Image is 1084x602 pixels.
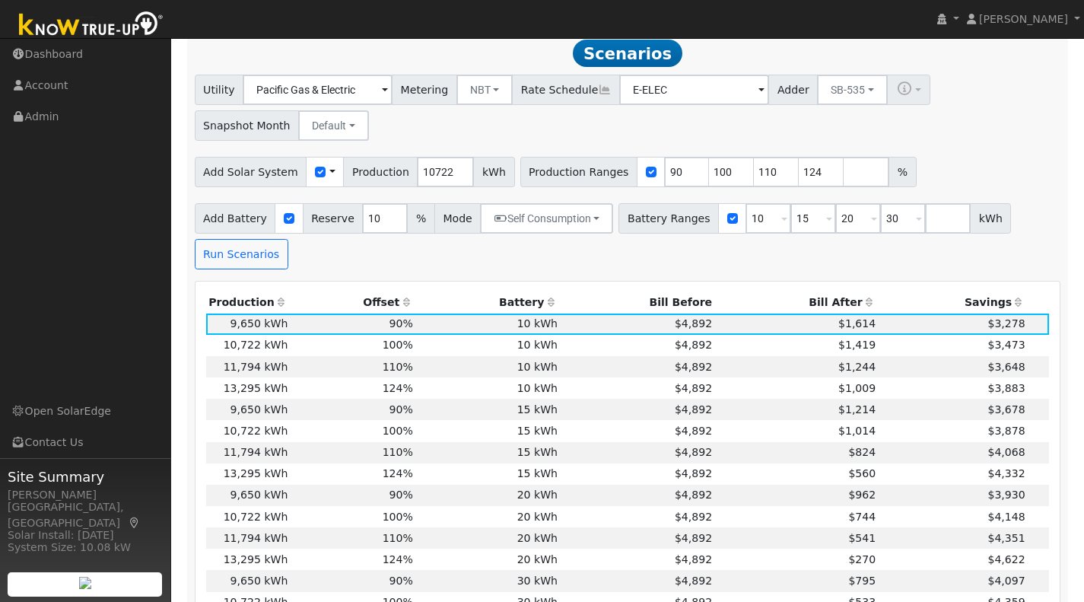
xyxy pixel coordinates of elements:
[383,553,413,565] span: 124%
[970,203,1011,234] span: kWh
[415,377,560,399] td: 10 kWh
[79,577,91,589] img: retrieve
[415,570,560,591] td: 30 kWh
[383,361,413,373] span: 110%
[979,13,1068,25] span: [PERSON_NAME]
[383,511,413,523] span: 100%
[619,75,769,105] input: Select a Rate Schedule
[434,203,481,234] span: Mode
[389,317,413,330] span: 90%
[303,203,364,234] span: Reserve
[675,532,712,544] span: $4,892
[343,157,418,187] span: Production
[987,361,1025,373] span: $3,648
[456,75,513,105] button: NBT
[389,575,413,587] span: 90%
[888,157,916,187] span: %
[838,403,876,416] span: $1,214
[675,511,712,523] span: $4,892
[415,292,560,314] th: Battery
[206,335,291,356] td: 10,722 kWh
[768,75,818,105] span: Adder
[206,314,291,335] td: 9,650 kWh
[206,506,291,527] td: 10,722 kWh
[383,532,413,544] span: 110%
[415,463,560,485] td: 15 kWh
[206,527,291,549] td: 11,794 kWh
[848,575,876,587] span: $795
[987,575,1025,587] span: $4,097
[838,339,876,351] span: $1,419
[392,75,457,105] span: Metering
[389,403,413,416] span: 90%
[987,489,1025,501] span: $3,930
[415,335,560,356] td: 10 kWh
[838,425,876,437] span: $1,014
[848,446,876,458] span: $824
[987,403,1025,416] span: $3,678
[243,75,393,105] input: Select a Utility
[848,553,876,565] span: $270
[848,467,876,479] span: $560
[675,446,712,458] span: $4,892
[415,506,560,527] td: 20 kWh
[675,403,712,416] span: $4,892
[291,292,416,314] th: Offset
[965,296,1012,308] span: Savings
[675,382,712,394] span: $4,892
[987,317,1025,330] span: $3,278
[206,485,291,506] td: 9,650 kWh
[407,203,434,234] span: %
[987,532,1025,544] span: $4,351
[675,361,712,373] span: $4,892
[480,203,613,234] button: Self Consumption
[11,8,171,43] img: Know True-Up
[383,382,413,394] span: 124%
[987,511,1025,523] span: $4,148
[206,420,291,441] td: 10,722 kWh
[838,317,876,330] span: $1,614
[128,517,141,529] a: Map
[817,75,888,105] button: SB-535
[987,425,1025,437] span: $3,878
[415,399,560,420] td: 15 kWh
[415,485,560,506] td: 20 kWh
[415,442,560,463] td: 15 kWh
[987,446,1025,458] span: $4,068
[848,489,876,501] span: $962
[206,377,291,399] td: 13,295 kWh
[383,446,413,458] span: 110%
[389,489,413,501] span: 90%
[8,487,163,503] div: [PERSON_NAME]
[206,399,291,420] td: 9,650 kWh
[675,489,712,501] span: $4,892
[520,157,637,187] span: Production Ranges
[987,553,1025,565] span: $4,622
[618,203,719,234] span: Battery Ranges
[573,40,682,67] span: Scenarios
[8,499,163,531] div: [GEOGRAPHIC_DATA], [GEOGRAPHIC_DATA]
[298,110,369,141] button: Default
[848,532,876,544] span: $541
[415,527,560,549] td: 20 kWh
[195,203,276,234] span: Add Battery
[715,292,879,314] th: Bill After
[195,75,244,105] span: Utility
[987,382,1025,394] span: $3,883
[383,425,413,437] span: 100%
[195,239,288,269] button: Run Scenarios
[561,292,715,314] th: Bill Before
[838,382,876,394] span: $1,009
[512,75,620,105] span: Rate Schedule
[206,292,291,314] th: Production
[675,575,712,587] span: $4,892
[987,339,1025,351] span: $3,473
[383,467,413,479] span: 124%
[206,356,291,377] td: 11,794 kWh
[415,549,560,570] td: 20 kWh
[8,527,163,543] div: Solar Install: [DATE]
[675,339,712,351] span: $4,892
[675,425,712,437] span: $4,892
[206,442,291,463] td: 11,794 kWh
[415,356,560,377] td: 10 kWh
